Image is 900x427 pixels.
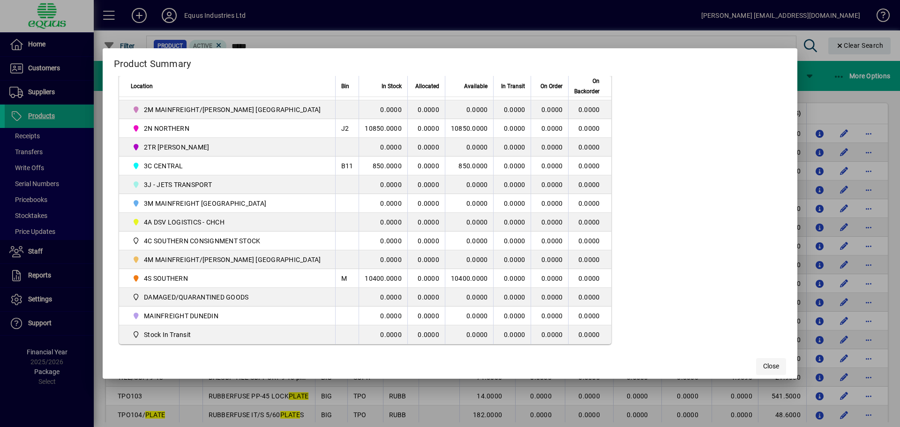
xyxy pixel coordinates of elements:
td: 0.0000 [568,175,611,194]
span: On Order [540,81,562,91]
span: 0.0000 [541,162,563,170]
td: 0.0000 [359,138,407,157]
span: 0.0000 [541,312,563,320]
span: 4C SOUTHERN CONSIGNMENT STOCK [144,236,260,246]
span: 2TR [PERSON_NAME] [144,142,209,152]
span: 0.0000 [541,200,563,207]
td: 0.0000 [568,119,611,138]
span: 0.0000 [541,331,563,338]
span: Stock In Transit [144,330,191,339]
td: 10850.0000 [359,119,407,138]
span: 2M MAINFREIGHT/[PERSON_NAME] [GEOGRAPHIC_DATA] [144,105,321,114]
span: 0.0000 [541,293,563,301]
td: 10850.0000 [445,119,494,138]
td: 0.0000 [407,119,445,138]
td: 0.0000 [407,250,445,269]
span: 0.0000 [541,106,563,113]
span: 2M MAINFREIGHT/OWENS AUCKLAND [131,104,325,115]
td: 0.0000 [407,213,445,232]
span: 0.0000 [504,218,525,226]
td: M [335,269,359,288]
span: 4A DSV LOGISTICS - CHCH [144,217,225,227]
span: 0.0000 [541,256,563,263]
span: DAMAGED/QUARANTINED GOODS [131,292,325,303]
span: 0.0000 [504,237,525,245]
td: 0.0000 [359,250,407,269]
td: 0.0000 [568,307,611,325]
span: 4C SOUTHERN CONSIGNMENT STOCK [131,235,325,247]
td: 0.0000 [568,232,611,250]
td: 0.0000 [359,194,407,213]
span: On Backorder [574,76,600,97]
span: 0.0000 [504,200,525,207]
span: 3C CENTRAL [131,160,325,172]
td: 0.0000 [407,232,445,250]
td: 0.0000 [568,213,611,232]
span: 4S SOUTHERN [144,274,188,283]
td: 0.0000 [407,307,445,325]
h2: Product Summary [103,48,798,75]
span: 3M MAINFREIGHT WELLINGTON [131,198,325,209]
span: 0.0000 [504,106,525,113]
span: 0.0000 [504,293,525,301]
span: Available [464,81,487,91]
span: MAINFREIGHT DUNEDIN [131,310,325,322]
span: 0.0000 [541,218,563,226]
span: 0.0000 [541,237,563,245]
span: 0.0000 [541,181,563,188]
td: 0.0000 [445,175,494,194]
span: 0.0000 [504,275,525,282]
td: B11 [335,157,359,175]
td: 0.0000 [407,100,445,119]
span: 2N NORTHERN [144,124,189,133]
span: 4M MAINFREIGHT/OWENS CHRISTCHURCH [131,254,325,265]
span: 0.0000 [504,256,525,263]
span: 0.0000 [504,312,525,320]
td: 0.0000 [568,100,611,119]
td: 0.0000 [359,288,407,307]
td: 0.0000 [568,269,611,288]
td: 0.0000 [407,138,445,157]
span: DAMAGED/QUARANTINED GOODS [144,292,248,302]
td: 0.0000 [407,269,445,288]
span: MAINFREIGHT DUNEDIN [144,311,218,321]
span: 0.0000 [541,275,563,282]
span: 4M MAINFREIGHT/[PERSON_NAME] [GEOGRAPHIC_DATA] [144,255,321,264]
button: Close [756,358,786,375]
span: 3C CENTRAL [144,161,183,171]
span: 0.0000 [504,143,525,151]
span: 2TR TOM RYAN CARTAGE [131,142,325,153]
span: 4S SOUTHERN [131,273,325,284]
td: 0.0000 [445,194,494,213]
span: 4A DSV LOGISTICS - CHCH [131,217,325,228]
td: 0.0000 [407,288,445,307]
span: In Transit [501,81,525,91]
td: 0.0000 [359,213,407,232]
span: Allocated [415,81,439,91]
td: 0.0000 [359,100,407,119]
td: 0.0000 [407,175,445,194]
td: 0.0000 [359,325,407,344]
span: In Stock [382,81,402,91]
span: Location [131,81,153,91]
span: Stock In Transit [131,329,325,340]
td: 0.0000 [445,307,494,325]
td: 0.0000 [359,307,407,325]
td: 0.0000 [407,194,445,213]
td: J2 [335,119,359,138]
td: 0.0000 [568,250,611,269]
td: 0.0000 [568,138,611,157]
td: 850.0000 [359,157,407,175]
td: 850.0000 [445,157,494,175]
span: 0.0000 [504,162,525,170]
span: 0.0000 [504,181,525,188]
td: 0.0000 [568,157,611,175]
td: 0.0000 [359,175,407,194]
span: 3J - JETS TRANSPORT [144,180,212,189]
td: 10400.0000 [445,269,494,288]
td: 0.0000 [445,250,494,269]
td: 0.0000 [407,157,445,175]
span: 0.0000 [541,125,563,132]
span: Bin [341,81,349,91]
span: 0.0000 [504,125,525,132]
